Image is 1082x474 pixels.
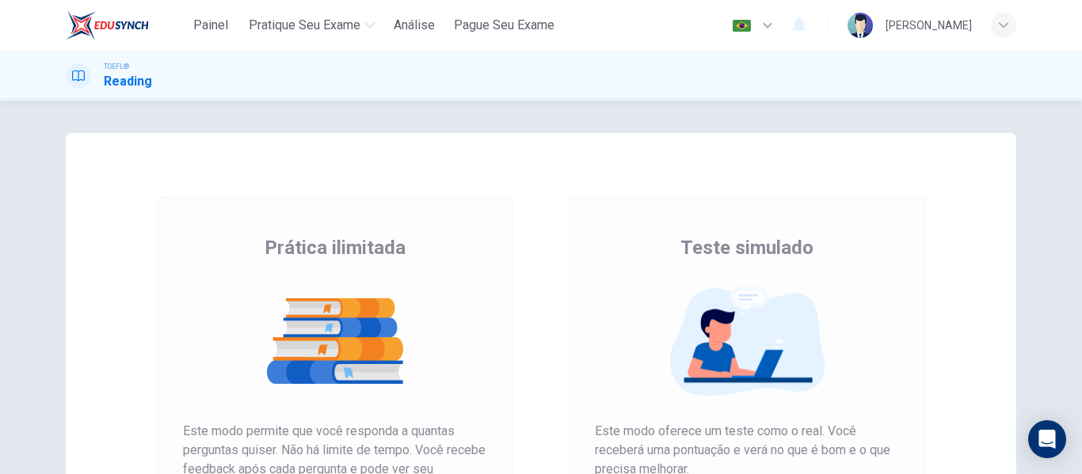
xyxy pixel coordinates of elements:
[265,235,406,260] span: Prática ilimitada
[104,72,152,91] h1: Reading
[448,11,561,40] button: Pague Seu Exame
[886,16,972,35] div: [PERSON_NAME]
[104,61,129,72] span: TOEFL®
[249,16,360,35] span: Pratique seu exame
[387,11,441,40] button: Análise
[193,16,228,35] span: Painel
[66,9,185,41] a: EduSynch logo
[66,9,149,41] img: EduSynch logo
[394,16,435,35] span: Análise
[1028,420,1066,458] div: Open Intercom Messenger
[185,11,236,40] button: Painel
[680,235,813,260] span: Teste simulado
[732,20,752,32] img: pt
[242,11,381,40] button: Pratique seu exame
[454,16,554,35] span: Pague Seu Exame
[848,13,873,38] img: Profile picture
